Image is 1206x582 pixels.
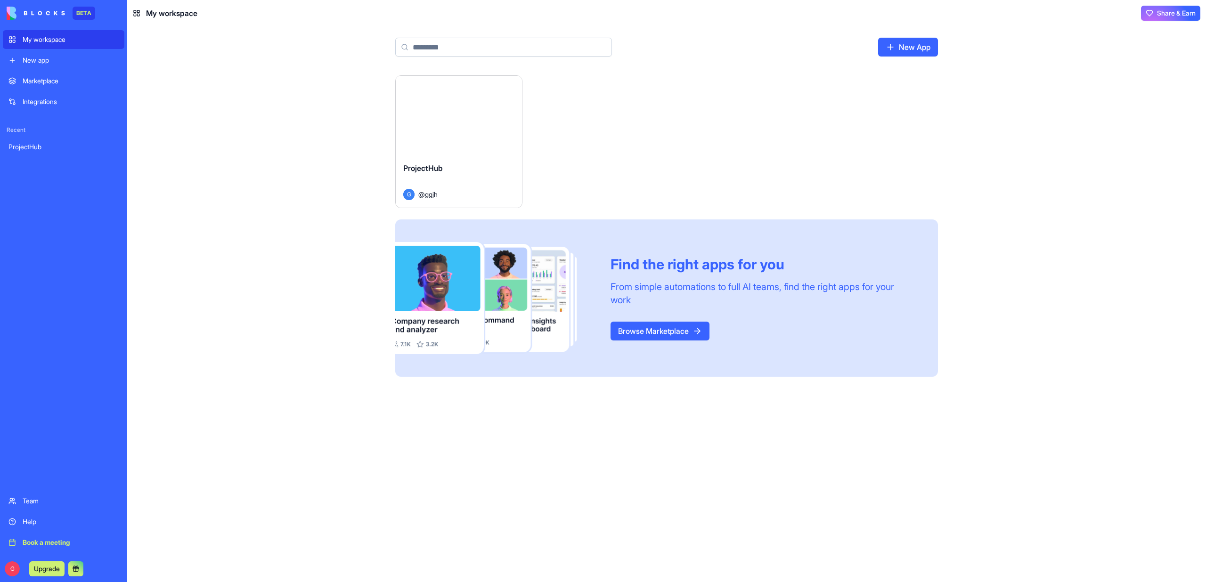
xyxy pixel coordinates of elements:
span: ggjh [425,189,438,199]
span: Recent [3,126,124,134]
div: New app [23,56,119,65]
div: Book a meeting [23,538,119,547]
a: Upgrade [29,564,65,573]
div: My workspace [23,35,119,44]
a: Marketplace [3,72,124,90]
span: Share & Earn [1157,8,1196,18]
div: ProjectHub [8,142,119,152]
a: Integrations [3,92,124,111]
a: New app [3,51,124,70]
a: ProjectHub [3,137,124,156]
a: My workspace [3,30,124,49]
span: My workspace [146,8,197,19]
div: Marketplace [23,76,119,86]
span: G [403,189,415,200]
span: @ [418,189,425,199]
div: Find the right apps for you [611,256,915,273]
span: ProjectHub [403,163,443,173]
button: Share & Earn [1141,6,1200,21]
a: New App [878,38,938,57]
a: ProjectHubG@ggjh [395,75,522,208]
a: BETA [7,7,95,20]
a: Help [3,512,124,531]
a: Book a meeting [3,533,124,552]
img: logo [7,7,65,20]
div: Integrations [23,97,119,106]
a: Team [3,492,124,510]
div: BETA [73,7,95,20]
span: G [5,561,20,576]
div: Team [23,496,119,506]
a: Browse Marketplace [611,322,709,340]
div: Help [23,517,119,526]
div: From simple automations to full AI teams, find the right apps for your work [611,280,915,307]
button: Upgrade [29,561,65,576]
img: Frame_181_egmpey.png [395,242,595,355]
